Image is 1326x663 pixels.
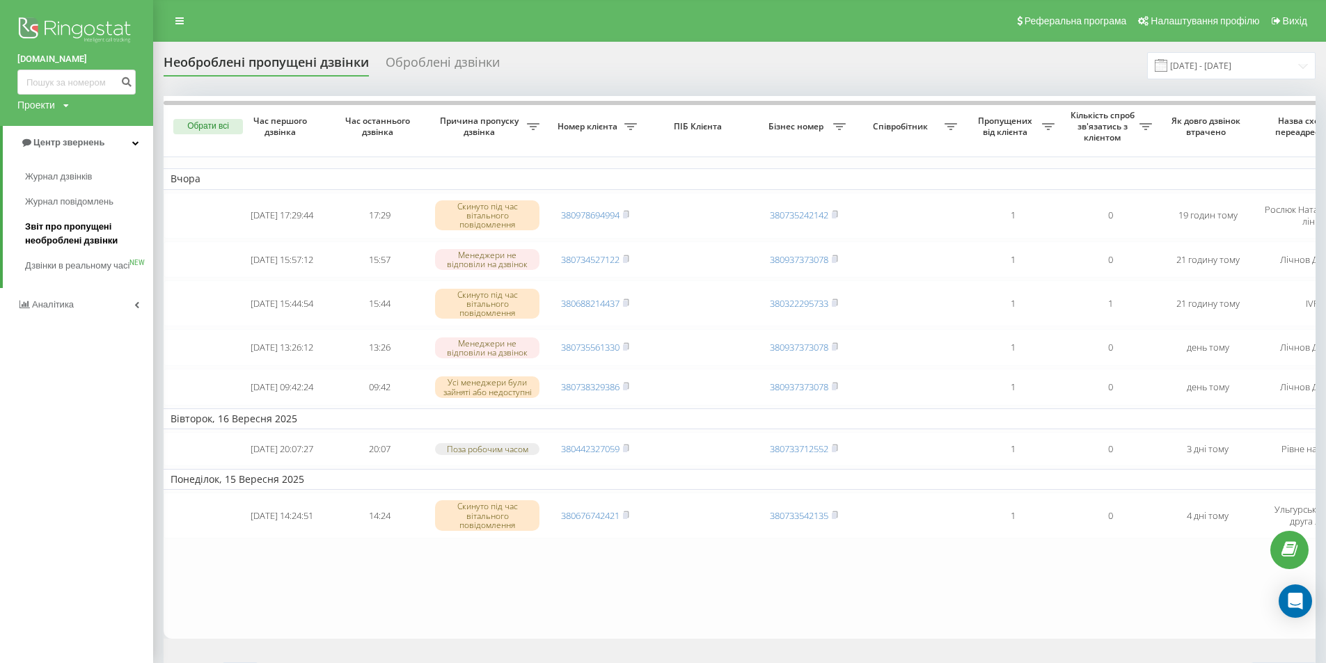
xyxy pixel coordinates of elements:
[25,164,153,189] a: Журнал дзвінків
[233,493,331,538] td: [DATE] 14:24:51
[33,137,104,147] span: Центр звернень
[32,299,74,310] span: Аналiтика
[1061,493,1159,538] td: 0
[1279,584,1312,618] div: Open Intercom Messenger
[770,253,828,266] a: 380937373078
[656,121,743,132] span: ПІБ Клієнта
[964,193,1061,239] td: 1
[233,280,331,326] td: [DATE] 15:44:54
[331,241,428,278] td: 15:57
[971,115,1042,137] span: Пропущених від клієнта
[435,376,539,397] div: Усі менеджери були зайняті або недоступні
[1151,15,1259,26] span: Налаштування профілю
[561,297,619,310] a: 380688214437
[1159,241,1256,278] td: 21 годину тому
[561,341,619,353] a: 380735561330
[1061,329,1159,366] td: 0
[1061,280,1159,326] td: 1
[25,259,129,273] span: Дзвінки в реальному часі
[1068,110,1139,143] span: Кількість спроб зв'язатись з клієнтом
[435,249,539,270] div: Менеджери не відповіли на дзвінок
[233,329,331,366] td: [DATE] 13:26:12
[964,241,1061,278] td: 1
[25,195,113,209] span: Журнал повідомлень
[770,341,828,353] a: 380937373078
[17,14,136,49] img: Ringostat logo
[386,55,500,77] div: Оброблені дзвінки
[164,55,369,77] div: Необроблені пропущені дзвінки
[331,369,428,406] td: 09:42
[770,442,828,455] a: 380733712552
[553,121,624,132] span: Номер клієнта
[561,209,619,221] a: 380978694994
[25,220,146,248] span: Звіт про пропущені необроблені дзвінки
[770,209,828,221] a: 380735242142
[17,70,136,95] input: Пошук за номером
[342,115,417,137] span: Час останнього дзвінка
[1159,369,1256,406] td: день тому
[1159,193,1256,239] td: 19 годин тому
[1159,493,1256,538] td: 4 дні тому
[561,442,619,455] a: 380442327059
[17,52,136,66] a: [DOMAIN_NAME]
[964,432,1061,466] td: 1
[860,121,945,132] span: Співробітник
[964,493,1061,538] td: 1
[770,509,828,522] a: 380733542135
[435,289,539,319] div: Скинуто під час вітального повідомлення
[561,509,619,522] a: 380676742421
[435,500,539,531] div: Скинуто під час вітального повідомлення
[770,381,828,393] a: 380937373078
[17,98,55,112] div: Проекти
[25,189,153,214] a: Журнал повідомлень
[331,193,428,239] td: 17:29
[435,443,539,455] div: Поза робочим часом
[331,432,428,466] td: 20:07
[244,115,319,137] span: Час першого дзвінка
[331,280,428,326] td: 15:44
[1170,115,1245,137] span: Як довго дзвінок втрачено
[435,115,527,137] span: Причина пропуску дзвінка
[1159,432,1256,466] td: 3 дні тому
[770,297,828,310] a: 380322295733
[1159,329,1256,366] td: день тому
[762,121,833,132] span: Бізнес номер
[3,126,153,159] a: Центр звернень
[25,170,92,184] span: Журнал дзвінків
[1061,241,1159,278] td: 0
[964,329,1061,366] td: 1
[1159,280,1256,326] td: 21 годину тому
[964,369,1061,406] td: 1
[1061,432,1159,466] td: 0
[233,241,331,278] td: [DATE] 15:57:12
[964,280,1061,326] td: 1
[1061,369,1159,406] td: 0
[331,329,428,366] td: 13:26
[561,381,619,393] a: 380738329386
[233,369,331,406] td: [DATE] 09:42:24
[561,253,619,266] a: 380734527122
[173,119,243,134] button: Обрати всі
[331,493,428,538] td: 14:24
[25,253,153,278] a: Дзвінки в реальному часіNEW
[233,193,331,239] td: [DATE] 17:29:44
[1061,193,1159,239] td: 0
[1283,15,1307,26] span: Вихід
[233,432,331,466] td: [DATE] 20:07:27
[1025,15,1127,26] span: Реферальна програма
[25,214,153,253] a: Звіт про пропущені необроблені дзвінки
[435,200,539,231] div: Скинуто під час вітального повідомлення
[435,337,539,358] div: Менеджери не відповіли на дзвінок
